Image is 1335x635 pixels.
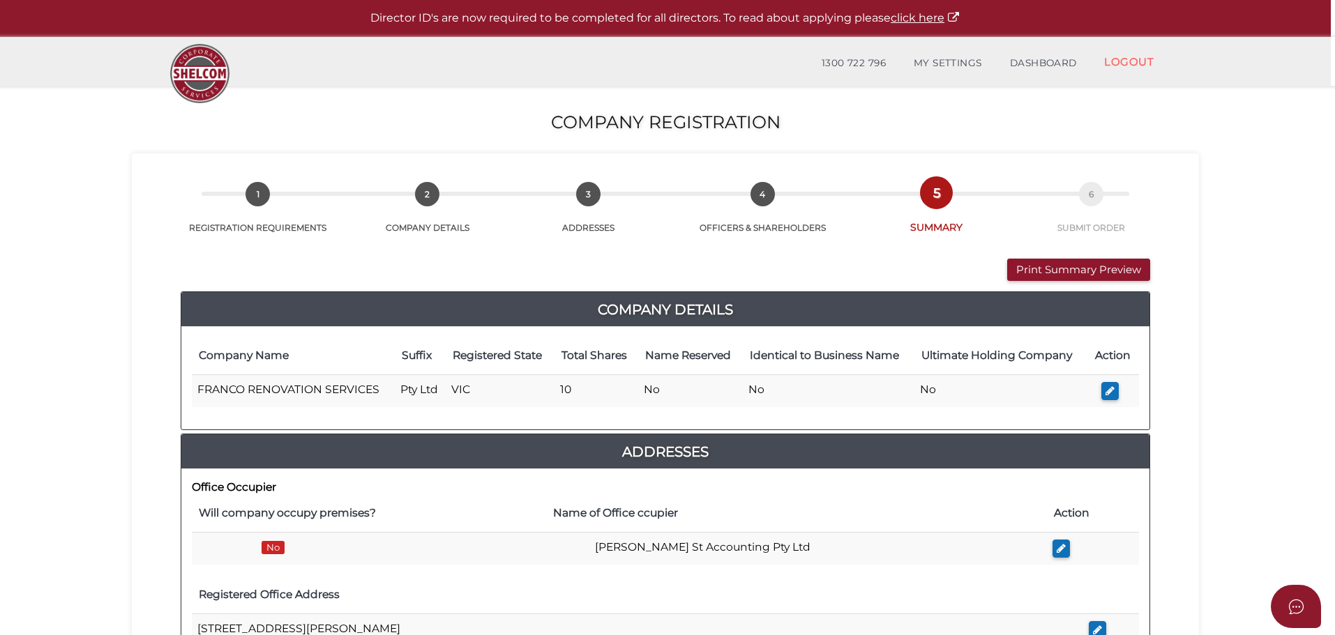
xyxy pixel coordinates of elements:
td: No [743,374,914,407]
a: DASHBOARD [996,49,1091,77]
span: 1 [246,182,270,206]
th: Action [1087,337,1139,374]
span: 3 [576,182,601,206]
th: Ultimate Holding Company [914,337,1087,374]
span: 6 [1079,182,1103,206]
a: Addresses [181,441,1149,463]
td: No [914,374,1087,407]
th: Company Name [192,337,395,374]
td: [PERSON_NAME] St Accounting Pty Ltd [546,532,1047,565]
a: 5SUMMARY [854,196,1018,234]
td: No [638,374,743,407]
span: 5 [924,181,949,205]
span: 4 [751,182,775,206]
span: 2 [415,182,439,206]
th: Registered State [446,337,554,374]
th: Will company occupy premises? [192,495,546,532]
th: Identical to Business Name [743,337,914,374]
a: 1REGISTRATION REQUIREMENTS [167,197,349,234]
td: Pty Ltd [395,374,446,407]
td: VIC [446,374,554,407]
th: Name of Office ccupier [546,495,1047,532]
a: LOGOUT [1090,47,1168,76]
th: Suffix [395,337,446,374]
button: Print Summary Preview [1007,259,1150,282]
th: Name Reserved [638,337,743,374]
b: Office Occupier [192,480,276,494]
a: 3ADDRESSES [506,197,670,234]
img: Logo [163,37,236,110]
a: click here [891,11,960,24]
a: 4OFFICERS & SHAREHOLDERS [670,197,854,234]
a: Company Details [181,298,1149,321]
p: Director ID's are now required to be completed for all directors. To read about applying please [35,10,1296,26]
td: FRANCO RENOVATION SERVICES [192,374,395,407]
th: Action [1047,495,1139,532]
span: No [262,541,285,554]
a: 1300 722 796 [808,49,900,77]
a: 6SUBMIT ORDER [1019,197,1164,234]
th: Total Shares [555,337,638,374]
a: MY SETTINGS [900,49,996,77]
td: 10 [555,374,638,407]
a: 2COMPANY DETAILS [349,197,506,234]
button: Open asap [1271,585,1321,628]
th: Registered Office Address [192,576,1083,613]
